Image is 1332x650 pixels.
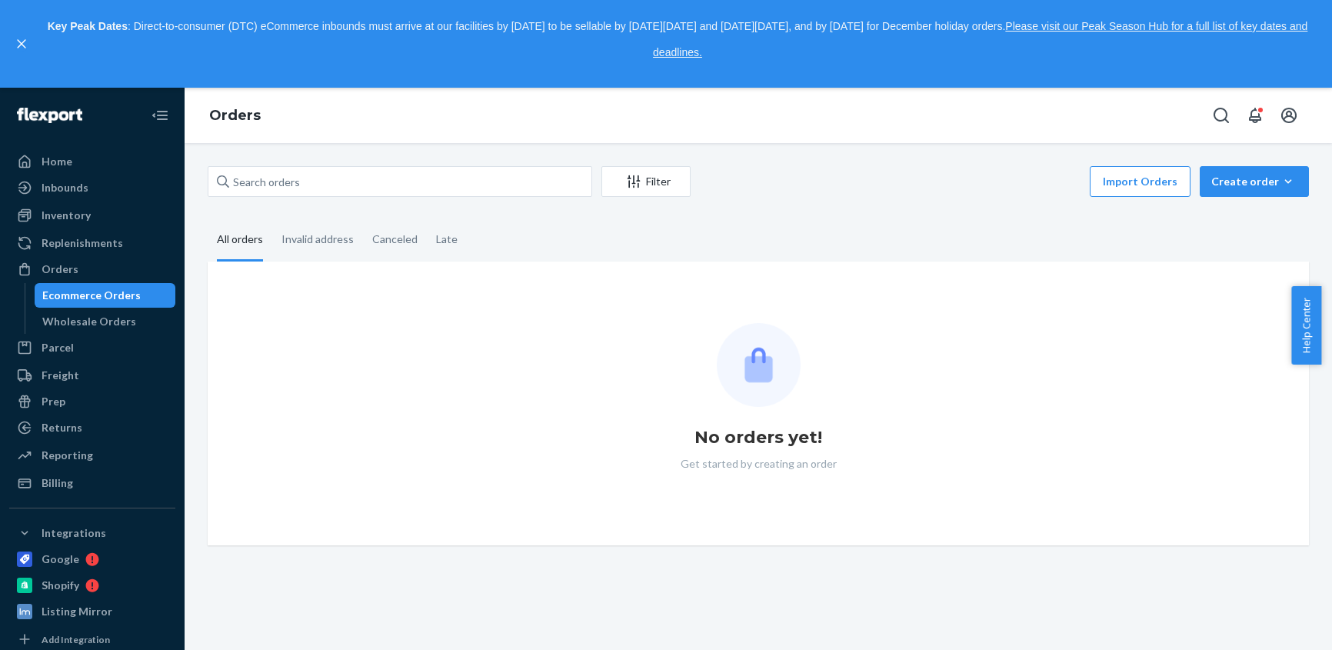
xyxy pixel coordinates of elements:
[42,420,82,435] div: Returns
[9,231,175,255] a: Replenishments
[1206,100,1237,131] button: Open Search Box
[601,166,691,197] button: Filter
[42,525,106,541] div: Integrations
[9,175,175,200] a: Inbounds
[1211,174,1297,189] div: Create order
[9,257,175,282] a: Orders
[9,363,175,388] a: Freight
[9,389,175,414] a: Prep
[1291,286,1321,365] button: Help Center
[35,309,176,334] a: Wholesale Orders
[9,335,175,360] a: Parcel
[1274,100,1304,131] button: Open account menu
[42,552,79,567] div: Google
[1240,100,1270,131] button: Open notifications
[9,521,175,545] button: Integrations
[42,604,112,619] div: Listing Mirror
[9,415,175,440] a: Returns
[602,174,690,189] div: Filter
[1200,166,1309,197] button: Create order
[42,394,65,409] div: Prep
[9,471,175,495] a: Billing
[42,633,110,646] div: Add Integration
[42,180,88,195] div: Inbounds
[42,154,72,169] div: Home
[42,314,136,329] div: Wholesale Orders
[42,262,78,277] div: Orders
[42,475,73,491] div: Billing
[145,100,175,131] button: Close Navigation
[717,323,801,407] img: Empty list
[9,149,175,174] a: Home
[208,166,592,197] input: Search orders
[281,219,354,259] div: Invalid address
[9,630,175,648] a: Add Integration
[9,547,175,572] a: Google
[37,14,1318,65] p: : Direct-to-consumer (DTC) eCommerce inbounds must arrive at our facilities by [DATE] to be sella...
[17,108,82,123] img: Flexport logo
[42,368,79,383] div: Freight
[436,219,458,259] div: Late
[694,425,822,450] h1: No orders yet!
[48,20,128,32] strong: Key Peak Dates
[197,94,273,138] ol: breadcrumbs
[42,340,74,355] div: Parcel
[372,219,418,259] div: Canceled
[42,235,123,251] div: Replenishments
[9,573,175,598] a: Shopify
[681,456,837,472] p: Get started by creating an order
[42,288,141,303] div: Ecommerce Orders
[653,20,1307,58] a: Please visit our Peak Season Hub for a full list of key dates and deadlines.
[35,283,176,308] a: Ecommerce Orders
[9,599,175,624] a: Listing Mirror
[9,443,175,468] a: Reporting
[14,36,29,52] button: close,
[1090,166,1190,197] button: Import Orders
[217,219,263,262] div: All orders
[42,448,93,463] div: Reporting
[42,208,91,223] div: Inventory
[9,203,175,228] a: Inventory
[42,578,79,593] div: Shopify
[209,107,261,124] a: Orders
